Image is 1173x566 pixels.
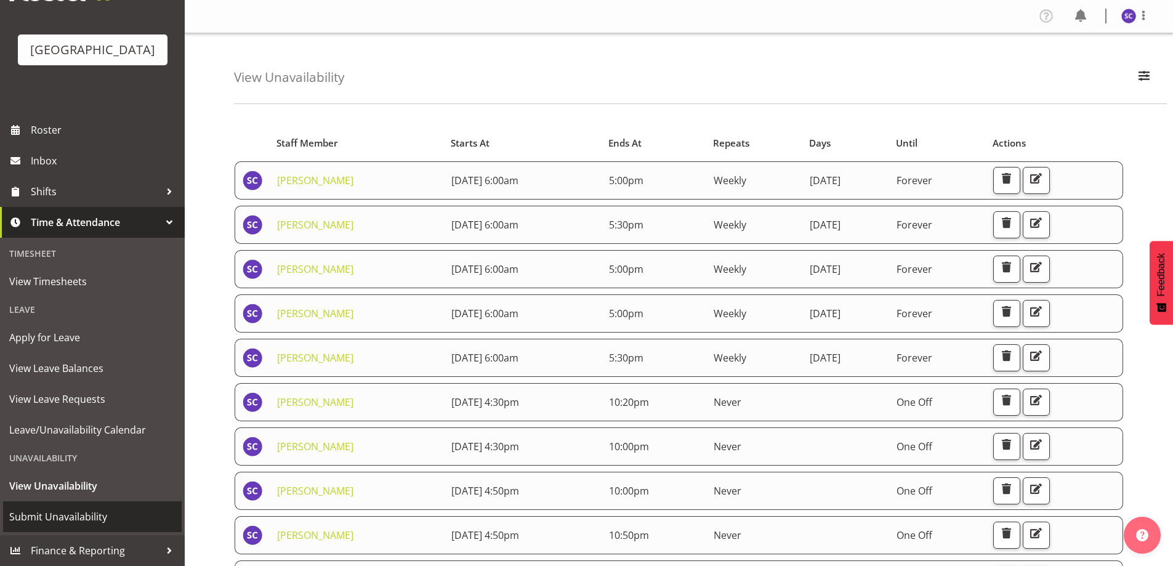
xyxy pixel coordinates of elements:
span: Never [714,484,741,498]
img: skye-colonna9939.jpg [243,481,262,501]
span: 5:00pm [609,174,643,187]
a: View Unavailability [3,471,182,501]
h4: View Unavailability [234,70,344,84]
span: [DATE] 4:50pm [451,528,519,542]
img: skye-colonna9939.jpg [243,437,262,456]
span: View Leave Requests [9,390,175,408]
span: [DATE] 4:30pm [451,395,519,409]
span: Ends At [608,136,642,150]
a: [PERSON_NAME] [277,174,353,187]
button: Delete Unavailability [993,433,1020,460]
span: Days [809,136,831,150]
span: [DATE] [810,262,840,276]
button: Delete Unavailability [993,300,1020,327]
a: [PERSON_NAME] [277,440,353,453]
a: View Leave Balances [3,353,182,384]
span: Weekly [714,218,746,232]
a: View Timesheets [3,266,182,297]
img: skye-colonna9939.jpg [243,304,262,323]
button: Feedback - Show survey [1150,241,1173,325]
span: [DATE] 6:00am [451,218,518,232]
span: Repeats [713,136,749,150]
img: help-xxl-2.png [1136,529,1148,541]
img: skye-colonna9939.jpg [243,171,262,190]
button: Edit Unavailability [1023,300,1050,327]
span: One Off [897,528,932,542]
span: Staff Member [276,136,338,150]
button: Delete Unavailability [993,167,1020,194]
span: View Leave Balances [9,359,175,378]
button: Edit Unavailability [1023,211,1050,238]
span: Actions [993,136,1026,150]
a: Leave/Unavailability Calendar [3,414,182,445]
span: Until [896,136,917,150]
span: Forever [897,218,932,232]
span: Forever [897,262,932,276]
span: Forever [897,174,932,187]
img: skye-colonna9939.jpg [243,259,262,279]
span: [DATE] 6:00am [451,307,518,320]
a: Apply for Leave [3,322,182,353]
div: Unavailability [3,445,182,471]
span: [DATE] 6:00am [451,351,518,365]
div: Timesheet [3,241,182,266]
span: [DATE] [810,351,840,365]
span: Never [714,395,741,409]
span: 10:20pm [609,395,649,409]
span: Finance & Reporting [31,541,160,560]
a: [PERSON_NAME] [277,351,353,365]
span: View Timesheets [9,272,175,291]
span: [DATE] [810,307,840,320]
span: 5:00pm [609,262,643,276]
span: Never [714,440,741,453]
a: [PERSON_NAME] [277,528,353,542]
a: [PERSON_NAME] [277,218,353,232]
span: Forever [897,307,932,320]
div: Leave [3,297,182,322]
span: Apply for Leave [9,328,175,347]
img: skye-colonna9939.jpg [243,215,262,235]
button: Delete Unavailability [993,477,1020,504]
button: Edit Unavailability [1023,344,1050,371]
button: Delete Unavailability [993,344,1020,371]
span: 5:30pm [609,218,643,232]
span: Feedback [1156,253,1167,296]
span: 10:00pm [609,440,649,453]
span: Weekly [714,174,746,187]
a: View Leave Requests [3,384,182,414]
span: 10:50pm [609,528,649,542]
span: Roster [31,121,179,139]
span: Time & Attendance [31,213,160,232]
span: Forever [897,351,932,365]
a: [PERSON_NAME] [277,395,353,409]
span: View Unavailability [9,477,175,495]
img: skye-colonna9939.jpg [243,525,262,545]
img: skye-colonna9939.jpg [243,348,262,368]
span: Inbox [31,152,179,170]
button: Delete Unavailability [993,522,1020,549]
span: Weekly [714,262,746,276]
span: 10:00pm [609,484,649,498]
span: Weekly [714,351,746,365]
button: Filter Employees [1131,64,1157,91]
button: Edit Unavailability [1023,389,1050,416]
button: Edit Unavailability [1023,433,1050,460]
button: Edit Unavailability [1023,522,1050,549]
span: 5:30pm [609,351,643,365]
span: One Off [897,440,932,453]
button: Delete Unavailability [993,211,1020,238]
span: [DATE] 6:00am [451,262,518,276]
button: Edit Unavailability [1023,256,1050,283]
button: Edit Unavailability [1023,167,1050,194]
span: One Off [897,484,932,498]
img: skye-colonna9939.jpg [1121,9,1136,23]
span: Shifts [31,182,160,201]
button: Delete Unavailability [993,256,1020,283]
button: Delete Unavailability [993,389,1020,416]
a: [PERSON_NAME] [277,262,353,276]
a: [PERSON_NAME] [277,484,353,498]
span: [DATE] [810,174,840,187]
span: [DATE] [810,218,840,232]
a: [PERSON_NAME] [277,307,353,320]
span: Submit Unavailability [9,507,175,526]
